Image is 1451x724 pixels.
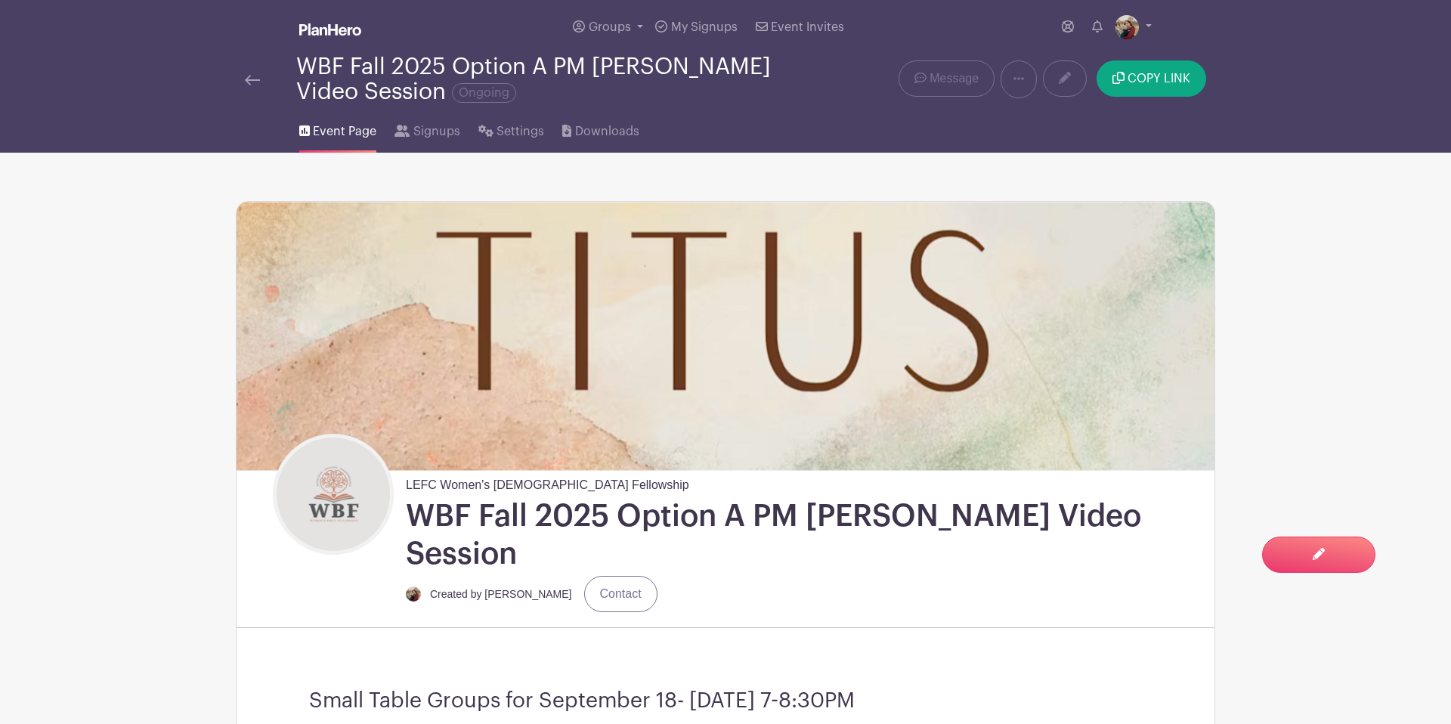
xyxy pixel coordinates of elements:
a: Contact [584,576,657,612]
a: Settings [478,104,544,153]
a: Signups [394,104,459,153]
span: Message [930,70,979,88]
img: 1FBAD658-73F6-4E4B-B59F-CB0C05CD4BD1.jpeg [1115,15,1139,39]
span: Settings [497,122,544,141]
img: logo_white-6c42ec7e38ccf1d336a20a19083b03d10ae64f83f12c07503d8b9e83406b4c7d.svg [299,23,361,36]
img: back-arrow-29a5d9b10d5bd6ae65dc969a981735edf675c4d7a1fe02e03b50dbd4ba3cdb55.svg [245,75,260,85]
span: Event Page [313,122,376,141]
img: Website%20-%20coming%20soon.png [237,202,1214,470]
span: COPY LINK [1128,73,1190,85]
a: Message [899,60,995,97]
span: My Signups [671,21,738,33]
h3: Small Table Groups for September 18- [DATE] 7-8:30PM [309,688,1142,714]
span: Groups [589,21,631,33]
span: Signups [413,122,460,141]
h1: WBF Fall 2025 Option A PM [PERSON_NAME] Video Session [406,497,1208,573]
img: 1FBAD658-73F6-4E4B-B59F-CB0C05CD4BD1.jpeg [406,586,421,602]
a: Event Page [299,104,376,153]
span: Event Invites [771,21,844,33]
span: Downloads [575,122,639,141]
img: WBF%20LOGO.png [277,438,390,551]
span: LEFC Women's [DEMOGRAPHIC_DATA] Fellowship [406,470,689,494]
button: COPY LINK [1097,60,1206,97]
a: Downloads [562,104,639,153]
span: Ongoing [452,83,516,103]
div: WBF Fall 2025 Option A PM [PERSON_NAME] Video Session [296,54,786,104]
small: Created by [PERSON_NAME] [430,588,572,600]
